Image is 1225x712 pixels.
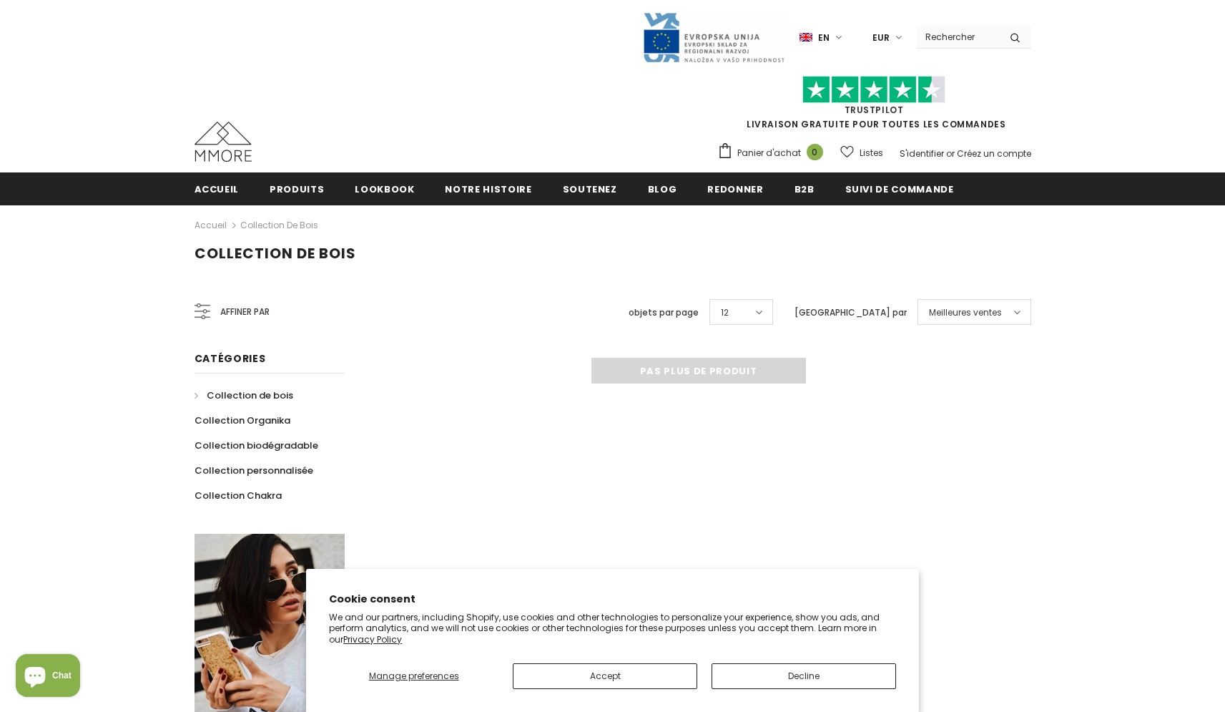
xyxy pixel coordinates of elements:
[195,439,318,452] span: Collection biodégradable
[717,142,830,164] a: Panier d'achat 0
[845,182,954,196] span: Suivi de commande
[840,140,883,165] a: Listes
[195,243,356,263] span: Collection de bois
[195,122,252,162] img: Cas MMORE
[917,26,999,47] input: Search Site
[900,147,944,160] a: S'identifier
[445,182,531,196] span: Notre histoire
[195,483,282,508] a: Collection Chakra
[845,172,954,205] a: Suivi de commande
[800,31,812,44] img: i-lang-1.png
[802,76,945,104] img: Faites confiance aux étoiles pilotes
[270,182,324,196] span: Produits
[11,654,84,701] inbox-online-store-chat: Shopify online store chat
[355,182,414,196] span: Lookbook
[818,31,830,45] span: en
[872,31,890,45] span: EUR
[794,172,815,205] a: B2B
[195,172,240,205] a: Accueil
[707,182,763,196] span: Redonner
[445,172,531,205] a: Notre histoire
[957,147,1031,160] a: Créez un compte
[329,612,896,645] p: We and our partners, including Shopify, use cookies and other technologies to personalize your ex...
[195,458,313,483] a: Collection personnalisée
[195,182,240,196] span: Accueil
[563,182,617,196] span: soutenez
[946,147,955,160] span: or
[195,408,290,433] a: Collection Organika
[860,146,883,160] span: Listes
[794,306,907,320] label: [GEOGRAPHIC_DATA] par
[270,172,324,205] a: Produits
[343,633,402,645] a: Privacy Policy
[195,489,282,502] span: Collection Chakra
[929,306,1002,320] span: Meilleures ventes
[717,82,1031,130] span: LIVRAISON GRATUITE POUR TOUTES LES COMMANDES
[807,144,823,160] span: 0
[648,182,677,196] span: Blog
[845,104,904,116] a: TrustPilot
[737,146,801,160] span: Panier d'achat
[721,306,729,320] span: 12
[563,172,617,205] a: soutenez
[195,433,318,458] a: Collection biodégradable
[794,182,815,196] span: B2B
[513,663,697,689] button: Accept
[195,217,227,234] a: Accueil
[195,383,293,408] a: Collection de bois
[195,414,290,427] span: Collection Organika
[195,464,313,477] span: Collection personnalisée
[195,351,266,366] span: Catégories
[648,172,677,205] a: Blog
[712,663,896,689] button: Decline
[220,304,270,320] span: Affiner par
[207,389,293,402] span: Collection de bois
[707,172,763,205] a: Redonner
[355,172,414,205] a: Lookbook
[642,11,785,64] img: Javni Razpis
[642,31,785,43] a: Javni Razpis
[629,306,699,320] label: objets par page
[369,670,459,682] span: Manage preferences
[240,219,318,231] a: Collection de bois
[329,592,896,607] h2: Cookie consent
[329,663,498,689] button: Manage preferences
